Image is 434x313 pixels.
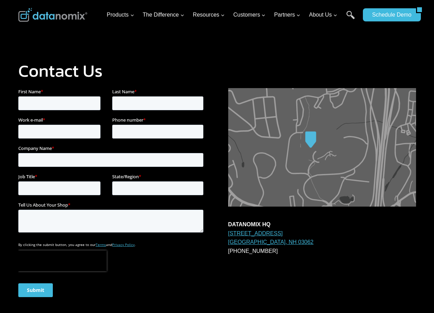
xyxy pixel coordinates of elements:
span: The Difference [143,10,184,19]
span: Products [107,10,134,19]
img: Datanomix [18,8,87,22]
iframe: Form 0 [18,88,206,303]
strong: DATANOMIX HQ [228,221,271,227]
span: Partners [274,10,300,19]
a: [STREET_ADDRESS][GEOGRAPHIC_DATA], NH 03062 [228,230,314,245]
a: Schedule Demo [363,8,416,21]
span: Customers [233,10,266,19]
a: Search [346,11,355,26]
a: Privacy Policy [94,154,116,159]
nav: Primary Navigation [104,4,359,26]
span: Resources [193,10,225,19]
p: [PHONE_NUMBER] [228,220,416,255]
a: Terms [77,154,88,159]
span: About Us [309,10,337,19]
h1: Contact Us [18,62,416,79]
